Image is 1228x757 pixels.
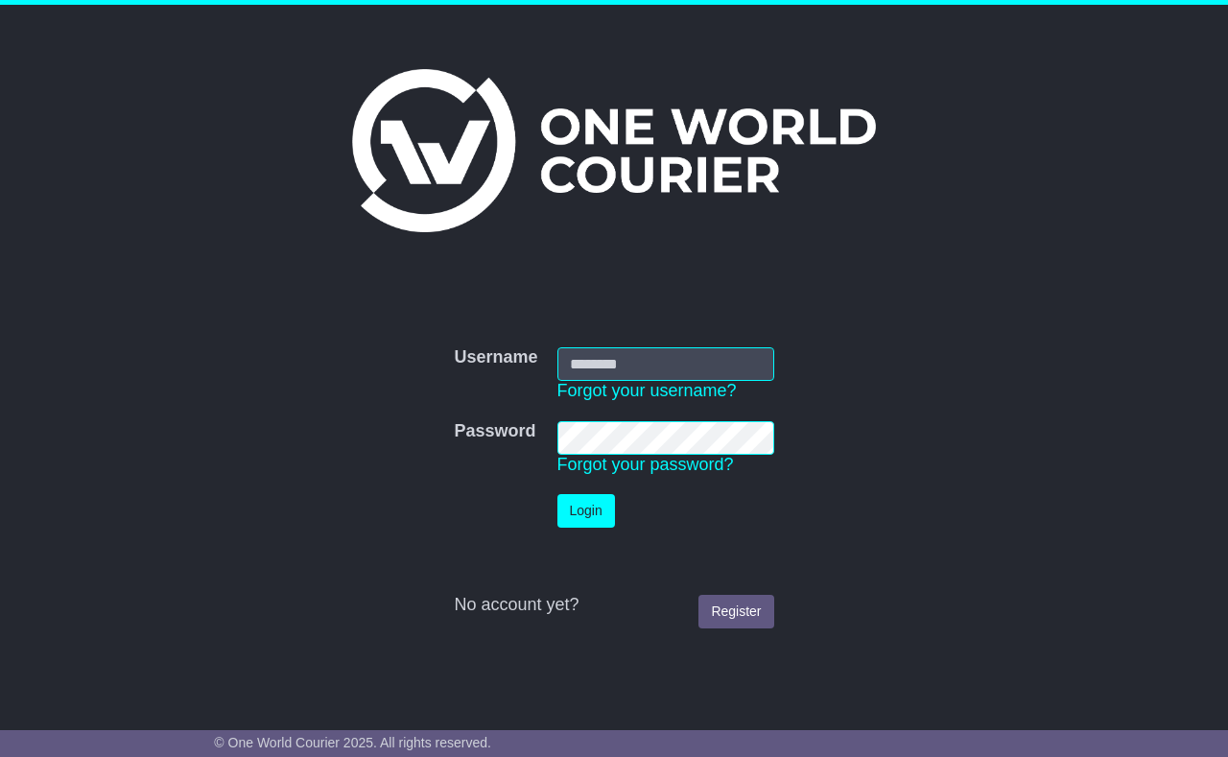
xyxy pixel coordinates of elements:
[214,735,491,750] span: © One World Courier 2025. All rights reserved.
[557,381,737,400] a: Forgot your username?
[454,347,537,368] label: Username
[557,455,734,474] a: Forgot your password?
[557,494,615,528] button: Login
[454,421,535,442] label: Password
[352,69,876,232] img: One World
[698,595,773,628] a: Register
[454,595,773,616] div: No account yet?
